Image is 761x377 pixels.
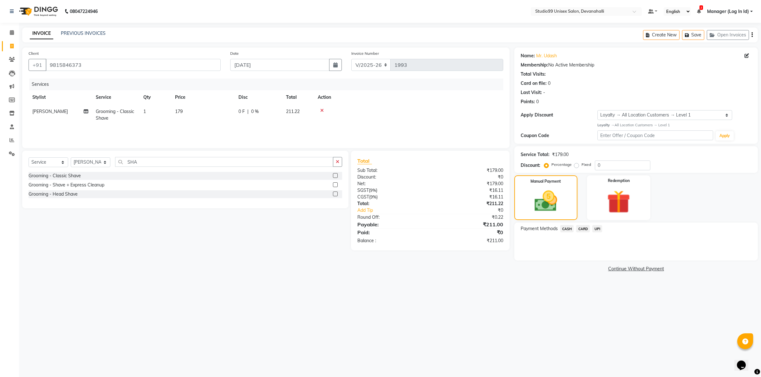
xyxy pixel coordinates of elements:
[29,51,39,56] label: Client
[576,225,590,232] span: CARD
[430,167,508,174] div: ₹179.00
[29,59,46,71] button: +91
[521,225,558,232] span: Payment Methods
[96,109,134,121] span: Grooming - Classic Shave
[521,112,598,118] div: Apply Discount
[536,53,557,59] a: Mr. Udash
[597,123,614,127] strong: Loyalty →
[552,151,569,158] div: ₹179.00
[697,9,701,14] a: 2
[530,179,561,184] label: Manual Payment
[353,174,430,180] div: Discount:
[430,229,508,236] div: ₹0
[353,187,430,194] div: ( )
[353,221,430,228] div: Payable:
[734,352,755,371] iframe: chat widget
[430,174,508,180] div: ₹0
[29,79,508,90] div: Services
[282,90,314,104] th: Total
[286,109,300,114] span: 211.22
[238,108,245,115] span: 0 F
[30,28,53,39] a: INVOICE
[582,162,591,167] label: Fixed
[29,90,92,104] th: Stylist
[521,80,547,87] div: Card on file:
[443,207,508,214] div: ₹0
[699,5,703,10] span: 2
[560,225,574,232] span: CASH
[521,62,751,68] div: No Active Membership
[353,194,430,200] div: ( )
[143,109,146,114] span: 1
[521,151,550,158] div: Service Total:
[32,109,68,114] span: [PERSON_NAME]
[29,182,104,188] div: Grooming - Shave + Express Cleanup
[543,89,545,96] div: -
[430,194,508,200] div: ₹16.11
[548,80,550,87] div: 0
[707,30,749,40] button: Open Invoices
[430,221,508,228] div: ₹211.00
[370,188,376,193] span: 9%
[70,3,98,20] b: 08047224946
[600,187,638,217] img: _gift.svg
[175,109,183,114] span: 179
[521,162,540,169] div: Discount:
[430,200,508,207] div: ₹211.22
[171,90,235,104] th: Price
[430,214,508,221] div: ₹0.22
[29,191,78,198] div: Grooming - Head Shave
[521,89,542,96] div: Last Visit:
[235,90,282,104] th: Disc
[353,229,430,236] div: Paid:
[430,180,508,187] div: ₹179.00
[46,59,221,71] input: Search by Name/Mobile/Email/Code
[140,90,171,104] th: Qty
[536,98,539,105] div: 0
[707,8,749,15] span: Manager (Log In Id)
[597,130,713,140] input: Enter Offer / Coupon Code
[430,187,508,194] div: ₹16.11
[16,3,60,20] img: logo
[716,131,734,141] button: Apply
[353,200,430,207] div: Total:
[643,30,680,40] button: Create New
[592,225,602,232] span: UPI
[314,90,503,104] th: Action
[353,167,430,174] div: Sub Total:
[521,71,546,78] div: Total Visits:
[521,62,548,68] div: Membership:
[247,108,249,115] span: |
[353,180,430,187] div: Net:
[551,162,572,167] label: Percentage
[230,51,239,56] label: Date
[521,53,535,59] div: Name:
[357,158,372,164] span: Total
[357,194,369,200] span: CGST
[61,30,106,36] a: PREVIOUS INVOICES
[521,132,598,139] div: Coupon Code
[682,30,704,40] button: Save
[353,207,443,214] a: Add Tip
[521,98,535,105] div: Points:
[516,266,757,272] a: Continue Without Payment
[115,157,333,167] input: Search or Scan
[353,214,430,221] div: Round Off:
[527,188,564,214] img: _cash.svg
[92,90,140,104] th: Service
[353,237,430,244] div: Balance :
[251,108,259,115] span: 0 %
[608,178,630,184] label: Redemption
[597,123,751,128] div: All Location Customers → Level 1
[29,173,81,179] div: Grooming - Classic Shave
[357,187,369,193] span: SGST
[370,194,376,199] span: 9%
[430,237,508,244] div: ₹211.00
[351,51,379,56] label: Invoice Number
